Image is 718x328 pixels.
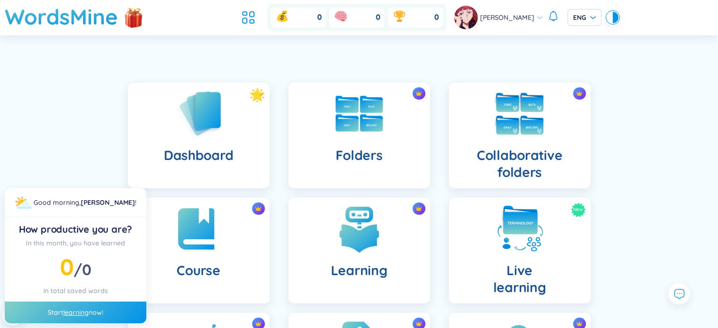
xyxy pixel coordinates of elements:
h4: Live learning [493,262,546,296]
div: How productive you are? [12,223,139,236]
span: ENG [573,13,596,22]
span: 0 [82,260,92,279]
a: avatar [454,6,480,29]
img: crown icon [576,320,583,327]
img: crown icon [255,205,262,212]
span: / [74,260,91,279]
h4: Collaborative folders [456,147,583,181]
h4: Learning [331,262,388,279]
div: Start now! [5,302,146,323]
span: 0 [434,12,439,23]
span: 0 [60,252,74,281]
img: crown icon [415,90,422,97]
span: Good morning , [34,198,81,207]
a: crown iconCourse [118,198,279,303]
h4: Folders [335,147,382,164]
span: 0 [317,12,322,23]
a: NewLivelearning [439,198,600,303]
h4: Dashboard [164,147,233,164]
a: crown iconFolders [279,83,439,188]
div: ! [34,197,136,208]
span: 0 [376,12,380,23]
div: in total saved words [12,286,139,296]
a: Dashboard [118,83,279,188]
a: [PERSON_NAME] [81,198,135,207]
a: learning [63,308,89,317]
img: crown icon [255,320,262,327]
div: In this month, you have learned [12,238,139,248]
img: crown icon [415,320,422,327]
span: [PERSON_NAME] [480,12,534,23]
img: avatar [454,6,478,29]
img: crown icon [415,205,422,212]
img: flashSalesIcon.a7f4f837.png [124,3,143,31]
a: crown iconLearning [279,198,439,303]
h4: Course [177,262,220,279]
a: crown iconCollaborative folders [439,83,600,188]
img: crown icon [576,90,583,97]
span: New [573,202,583,217]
